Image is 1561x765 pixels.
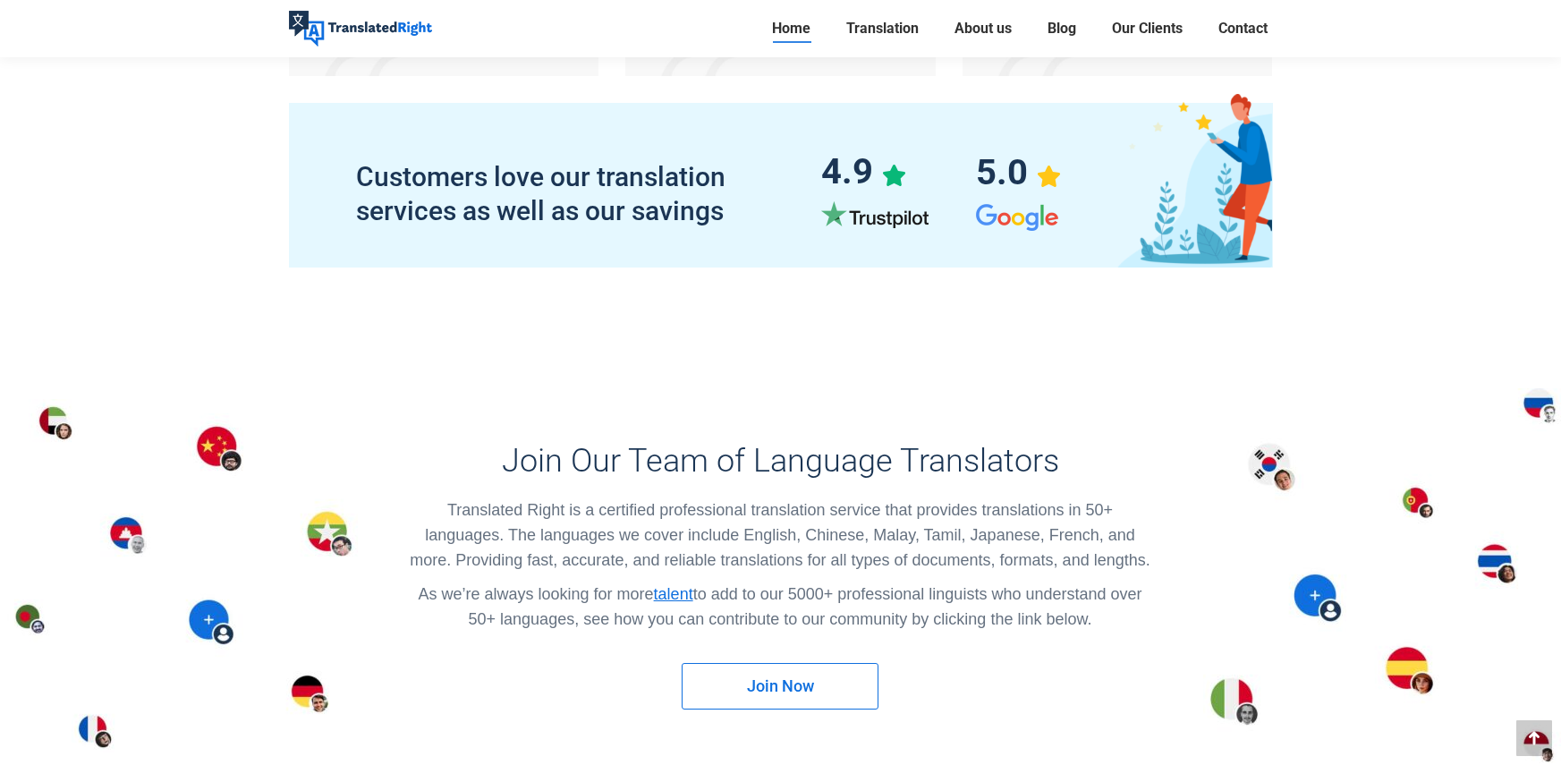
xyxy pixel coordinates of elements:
a: Join Now [682,663,878,710]
a: Translation [841,16,924,41]
a: Our Clients [1107,16,1188,41]
strong: 4.9 [821,150,873,192]
p: As we’re always looking for more to add to our 5000+ professional linguists who understand over 5... [408,582,1153,632]
img: Online Reviews illustration [1117,94,1272,268]
a: talent [654,585,693,603]
a: Blog [1042,16,1082,41]
span: Our Clients [1112,20,1183,38]
a: Home [767,16,816,41]
span: Translation [846,20,919,38]
img: Translated Right [289,11,432,47]
span: Contact [1218,20,1268,38]
h3: Join Our Team of Language Translators [408,442,1153,480]
a: Contact [1213,16,1273,41]
span: About us [954,20,1012,38]
strong: 5.0 [976,151,1028,193]
p: Translated Right is a certified professional translation service that provides translations in 50... [408,497,1153,573]
span: Blog [1048,20,1076,38]
a: About us [949,16,1017,41]
h4: Customers love our translation services as well as our savings [356,160,781,228]
span: Join Now [747,677,814,695]
span: Home [772,20,810,38]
